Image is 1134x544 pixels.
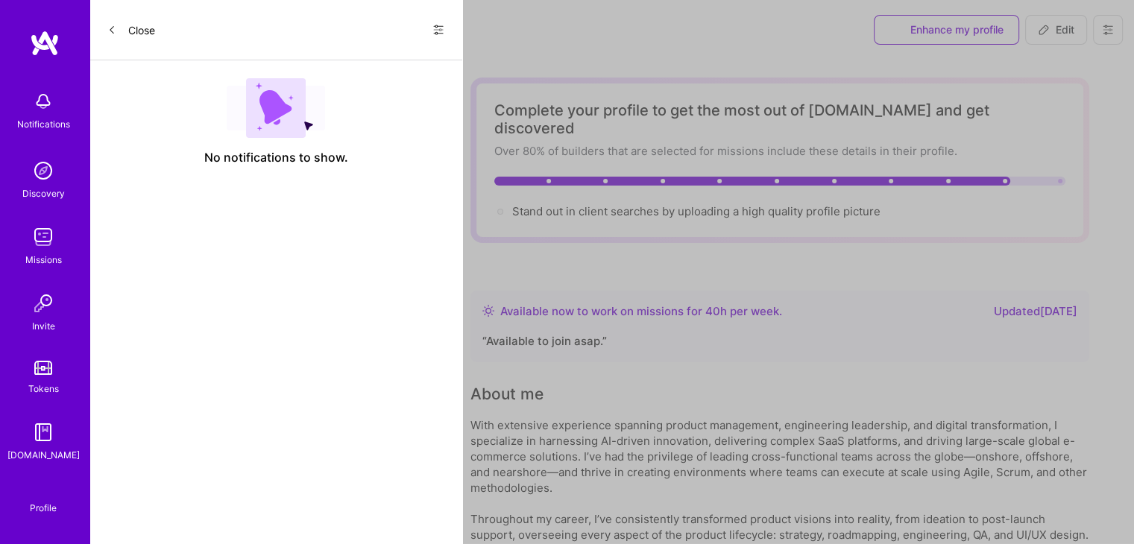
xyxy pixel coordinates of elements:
[28,381,59,396] div: Tokens
[107,18,155,42] button: Close
[28,86,58,116] img: bell
[28,417,58,447] img: guide book
[28,288,58,318] img: Invite
[32,318,55,334] div: Invite
[25,252,62,268] div: Missions
[30,30,60,57] img: logo
[227,78,325,138] img: empty
[7,447,80,463] div: [DOMAIN_NAME]
[30,500,57,514] div: Profile
[28,222,58,252] img: teamwork
[17,116,70,132] div: Notifications
[204,150,348,165] span: No notifications to show.
[28,156,58,186] img: discovery
[25,484,62,514] a: Profile
[22,186,65,201] div: Discovery
[34,361,52,375] img: tokens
